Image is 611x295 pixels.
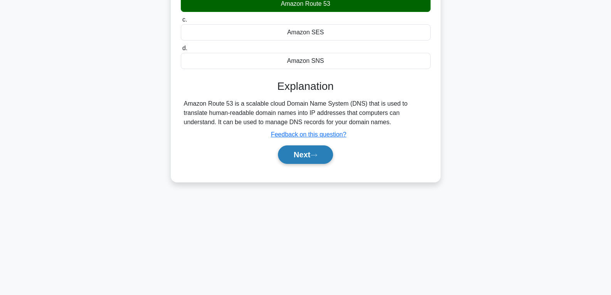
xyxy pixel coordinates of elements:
[185,80,426,93] h3: Explanation
[181,24,431,40] div: Amazon SES
[184,99,428,127] div: Amazon Route 53 is a scalable cloud Domain Name System (DNS) that is used to translate human-read...
[278,145,333,164] button: Next
[271,131,347,138] a: Feedback on this question?
[182,45,187,51] span: d.
[182,16,187,23] span: c.
[181,53,431,69] div: Amazon SNS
